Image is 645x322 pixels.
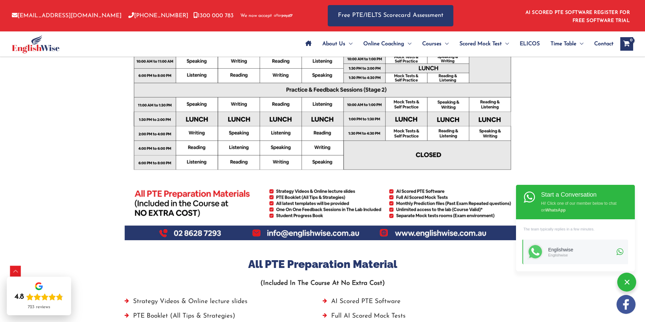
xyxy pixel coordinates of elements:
span: Menu Toggle [502,32,509,56]
span: Contact [594,32,614,56]
span: About Us [322,32,345,56]
img: white-facebook.png [617,295,636,314]
a: Time TableMenu Toggle [545,32,589,56]
aside: Header Widget 1 [521,5,633,27]
span: ELICOS [520,32,540,56]
a: [EMAIL_ADDRESS][DOMAIN_NAME] [12,13,122,19]
span: Scored Mock Test [459,32,502,56]
span: Courses [422,32,442,56]
div: Englishwise [548,252,615,257]
strong: (Included In The Course At No Extra Cost) [260,280,385,287]
div: 4.8 [15,292,24,302]
div: Start a Conversation [541,190,620,199]
a: Contact [589,32,614,56]
span: We now accept [240,13,272,19]
h3: All PTE Preparation Material [125,257,521,271]
span: Menu Toggle [404,32,411,56]
span: Online Coaching [363,32,404,56]
a: EnglishwiseEnglishwise [522,240,628,264]
a: View Shopping Cart, empty [620,37,633,51]
div: The team typically replies in a few minutes. [522,224,628,235]
div: Hi! Click one of our member below to chat on [541,199,620,214]
a: CoursesMenu Toggle [417,32,454,56]
img: cropped-ew-logo [12,35,60,53]
div: Englishwise [548,247,615,253]
span: Menu Toggle [576,32,583,56]
a: AI SCORED PTE SOFTWARE REGISTER FOR FREE SOFTWARE TRIAL [525,10,630,23]
a: About UsMenu Toggle [317,32,358,56]
strong: WhatsApp [545,208,565,213]
a: [PHONE_NUMBER] [128,13,188,19]
span: Menu Toggle [345,32,352,56]
a: Free PTE/IELTS Scorecard Assessment [328,5,453,26]
a: Scored Mock TestMenu Toggle [454,32,514,56]
img: Afterpay-Logo [274,14,293,18]
div: 723 reviews [28,304,50,310]
a: ELICOS [514,32,545,56]
a: 1300 000 783 [193,13,234,19]
span: Menu Toggle [442,32,449,56]
li: AI Scored PTE Software [323,296,521,311]
li: Strategy Videos & Online lecture slides [125,296,323,311]
div: Rating: 4.8 out of 5 [15,292,63,302]
a: Online CoachingMenu Toggle [358,32,417,56]
span: Time Table [551,32,576,56]
nav: Site Navigation: Main Menu [300,32,614,56]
